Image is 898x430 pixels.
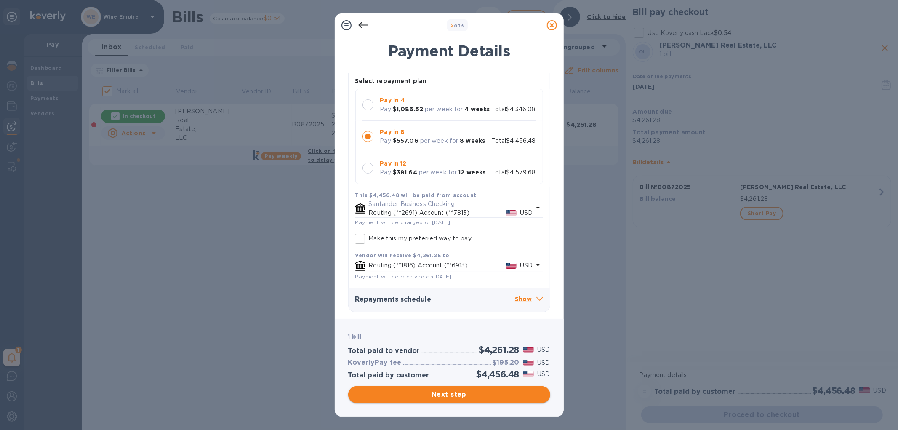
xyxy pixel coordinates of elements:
b: This $4,456.48 will be paid from account [355,192,477,198]
b: 12 weeks [458,169,485,176]
b: Select repayment plan [355,77,427,84]
p: Total $4,579.68 [492,168,536,177]
p: USD [537,345,550,354]
b: $557.06 [393,137,418,144]
p: Total $4,346.08 [492,105,536,114]
b: Pay in 12 [380,160,407,167]
b: Pay in 8 [380,128,405,135]
b: 4 weeks [465,106,490,112]
b: 1 bill [348,333,362,340]
span: 2 [450,22,454,29]
h3: $195.20 [493,359,520,367]
span: Next step [355,390,544,400]
img: USD [523,360,534,366]
p: Pay [380,105,391,114]
p: Show [515,294,543,305]
h1: Payment Details [348,42,550,60]
p: Routing (**1816) Account (**6913) [369,261,506,270]
b: $1,086.52 [393,106,423,112]
button: Next step [348,386,550,403]
p: per week for [420,136,458,145]
span: Payment will be charged on [DATE] [355,219,450,225]
p: Pay [380,168,391,177]
p: USD [537,370,550,379]
p: Make this my preferred way to pay [369,234,472,243]
img: USD [523,371,534,377]
img: USD [506,210,517,216]
h3: Repayments schedule [355,296,515,304]
img: USD [523,347,534,353]
b: 8 weeks [460,137,485,144]
span: Payment will be received on [DATE] [355,273,452,280]
p: USD [520,261,533,270]
p: Pay [380,136,391,145]
p: Total $4,456.48 [492,136,536,145]
b: Vendor will receive $4,261.28 to [355,252,450,259]
b: Pay in 4 [380,97,405,104]
h2: $4,456.48 [476,369,519,379]
b: of 3 [450,22,464,29]
h2: $4,261.28 [479,345,519,355]
h3: Total paid to vendor [348,347,420,355]
p: USD [537,358,550,367]
h3: KoverlyPay fee [348,359,402,367]
p: Santander Business Checking [369,200,533,208]
p: per week for [425,105,463,114]
p: per week for [419,168,457,177]
b: $381.64 [393,169,417,176]
img: USD [506,263,517,269]
h3: Total paid by customer [348,371,429,379]
p: Routing (**2691) Account (**7813) [369,208,506,217]
p: USD [520,208,533,217]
